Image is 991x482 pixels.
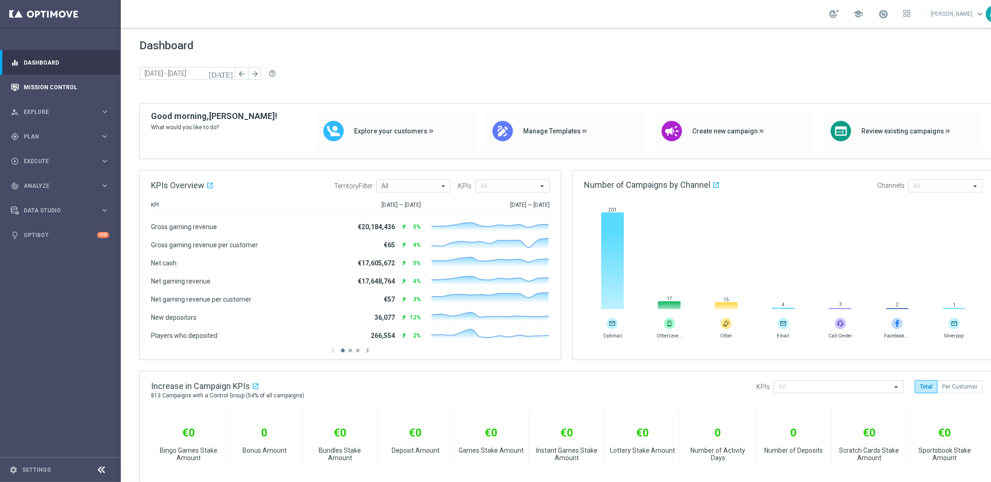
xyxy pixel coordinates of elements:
a: [PERSON_NAME]keyboard_arrow_down [930,7,986,21]
i: keyboard_arrow_right [100,132,109,141]
i: equalizer [11,59,19,67]
div: Mission Control [11,75,109,99]
button: gps_fixed Plan keyboard_arrow_right [10,133,110,140]
i: lightbulb [11,231,19,239]
i: play_circle_outline [11,157,19,165]
span: Explore [24,109,100,115]
span: keyboard_arrow_down [975,9,985,19]
i: keyboard_arrow_right [100,107,109,116]
div: Optibot [11,223,109,247]
a: Mission Control [24,75,109,99]
button: Mission Control [10,84,110,91]
button: Data Studio keyboard_arrow_right [10,207,110,214]
i: gps_fixed [11,132,19,141]
span: Plan [24,134,100,139]
button: track_changes Analyze keyboard_arrow_right [10,182,110,190]
button: lightbulb Optibot +10 [10,231,110,239]
a: Dashboard [24,50,109,75]
div: Data Studio [11,206,100,215]
div: Analyze [11,182,100,190]
div: Explore [11,108,100,116]
i: keyboard_arrow_right [100,181,109,190]
i: keyboard_arrow_right [100,206,109,215]
div: Execute [11,157,100,165]
i: settings [9,466,18,474]
span: Execute [24,158,100,164]
i: track_changes [11,182,19,190]
div: +10 [97,232,109,238]
span: Analyze [24,183,100,189]
span: Data Studio [24,208,100,213]
div: Plan [11,132,100,141]
button: person_search Explore keyboard_arrow_right [10,108,110,116]
button: equalizer Dashboard [10,59,110,66]
i: keyboard_arrow_right [100,157,109,165]
a: Settings [22,467,51,473]
i: person_search [11,108,19,116]
button: play_circle_outline Execute keyboard_arrow_right [10,158,110,165]
a: Optibot [24,223,97,247]
div: Dashboard [11,50,109,75]
span: school [853,9,863,19]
